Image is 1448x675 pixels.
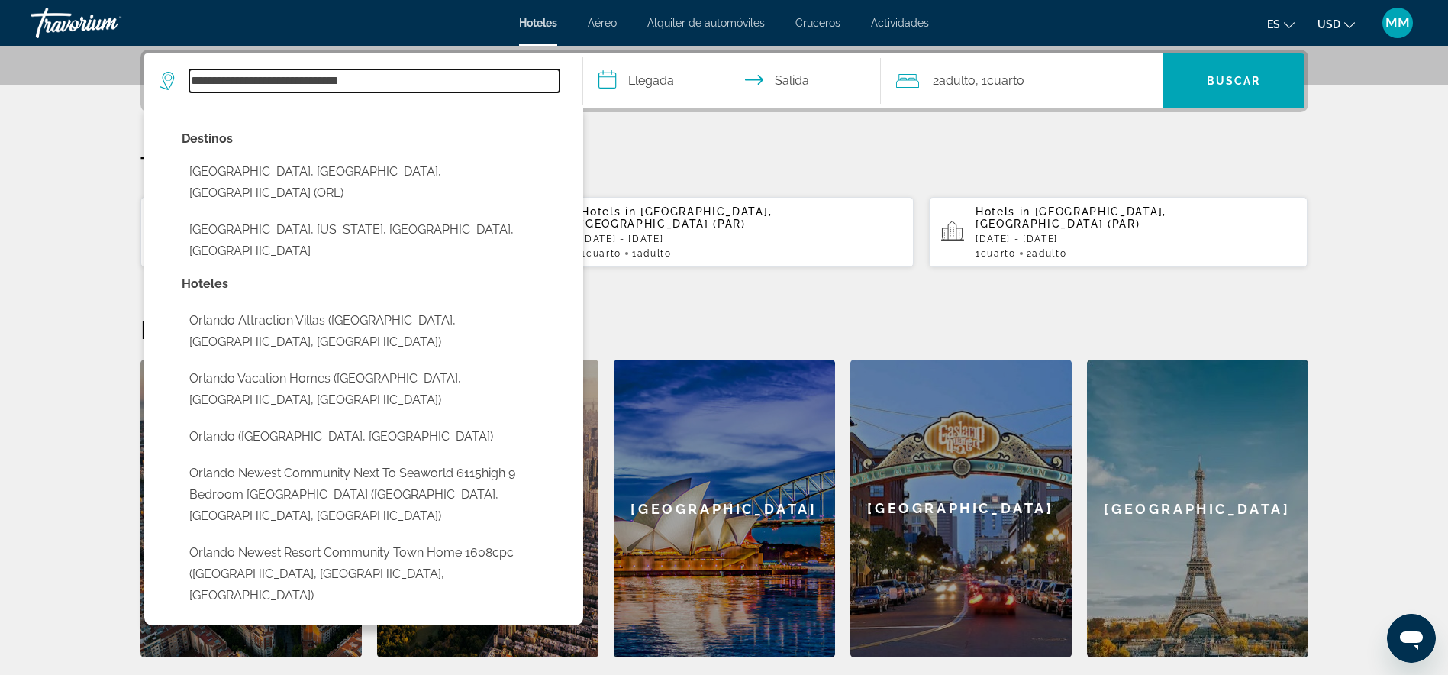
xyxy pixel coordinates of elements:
button: Hotels in [GEOGRAPHIC_DATA], [GEOGRAPHIC_DATA] (PAR)[DATE] - [DATE]1Cuarto1Adulto [534,196,914,268]
button: Select city: Orlando International Airport, Florida, FL, United States [182,215,568,266]
button: Hotels in [GEOGRAPHIC_DATA], [GEOGRAPHIC_DATA] (PAR)[DATE] - [DATE]1Cuarto2Adulto [929,196,1308,268]
a: Sydney[GEOGRAPHIC_DATA] [614,360,835,657]
span: USD [1317,18,1340,31]
button: Select hotel: Orlando Vacation Homes (Davenport, FL, US) [182,364,568,415]
span: [GEOGRAPHIC_DATA], [GEOGRAPHIC_DATA] (PAR) [976,205,1166,230]
h2: Destinos destacados [140,314,1308,344]
iframe: Button to launch messaging window [1387,614,1436,663]
button: Search [1163,53,1304,108]
p: [DATE] - [DATE] [581,234,901,244]
a: Paris[GEOGRAPHIC_DATA] [1087,360,1308,657]
button: Select hotel: Orlando Newest Resort Community Town Home 1608cpc (Kissimmee, FL, US) [182,538,568,610]
span: Cuarto [981,248,1016,259]
button: Change currency [1317,13,1355,35]
span: 1 [581,248,621,259]
button: Change language [1267,13,1295,35]
a: Aéreo [588,17,617,29]
button: Select hotel: Orlando Attraction Villas (Davenport, FL, US) [182,306,568,357]
div: Search widget [144,53,1304,108]
span: 2 [1027,248,1067,259]
span: Cuarto [586,248,621,259]
span: 1 [632,248,672,259]
span: Hotels in [976,205,1030,218]
div: [GEOGRAPHIC_DATA] [614,360,835,657]
div: [GEOGRAPHIC_DATA] [1087,360,1308,657]
span: Buscar [1207,75,1261,87]
a: Barcelona[GEOGRAPHIC_DATA] [140,360,362,657]
a: Hoteles [519,17,557,29]
button: Hotels in [GEOGRAPHIC_DATA], [GEOGRAPHIC_DATA], [GEOGRAPHIC_DATA] (ORL)[DATE] - [DATE]1Cuarto2Adulto [140,196,520,268]
div: [GEOGRAPHIC_DATA] [140,360,362,657]
span: es [1267,18,1280,31]
a: Actividades [871,17,929,29]
input: Search hotel destination [189,69,560,92]
span: Adulto [1032,248,1066,259]
button: Select hotel: Orlando (Porto Garibaldi, IT) [182,422,568,451]
a: San Diego[GEOGRAPHIC_DATA] [850,360,1072,657]
p: Hotel options [182,273,568,295]
span: Cuarto [987,73,1024,88]
button: Travelers: 2 adults, 0 children [881,53,1163,108]
span: Adulto [939,73,976,88]
span: [GEOGRAPHIC_DATA], [GEOGRAPHIC_DATA] (PAR) [581,205,772,230]
button: Select check in and out date [583,53,881,108]
span: 2 [933,70,976,92]
button: User Menu [1378,7,1417,39]
div: [GEOGRAPHIC_DATA] [850,360,1072,657]
button: Select hotel: Orlando Newest Community Next To Seaworld 6115high 9 Bedroom Villa (Orlando, FL, US) [182,459,568,531]
span: MM [1385,15,1410,31]
span: , 1 [976,70,1024,92]
span: Hotels in [581,205,636,218]
span: Adulto [637,248,672,259]
div: Destination search results [144,105,583,625]
p: Tus búsquedas recientes [140,150,1308,181]
p: [DATE] - [DATE] [976,234,1296,244]
p: City options [182,128,568,150]
a: Alquiler de automóviles [647,17,765,29]
a: Travorium [31,3,183,43]
a: Cruceros [795,17,840,29]
span: 1 [976,248,1016,259]
button: Select city: Orlando, FL, United States (ORL) [182,157,568,208]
